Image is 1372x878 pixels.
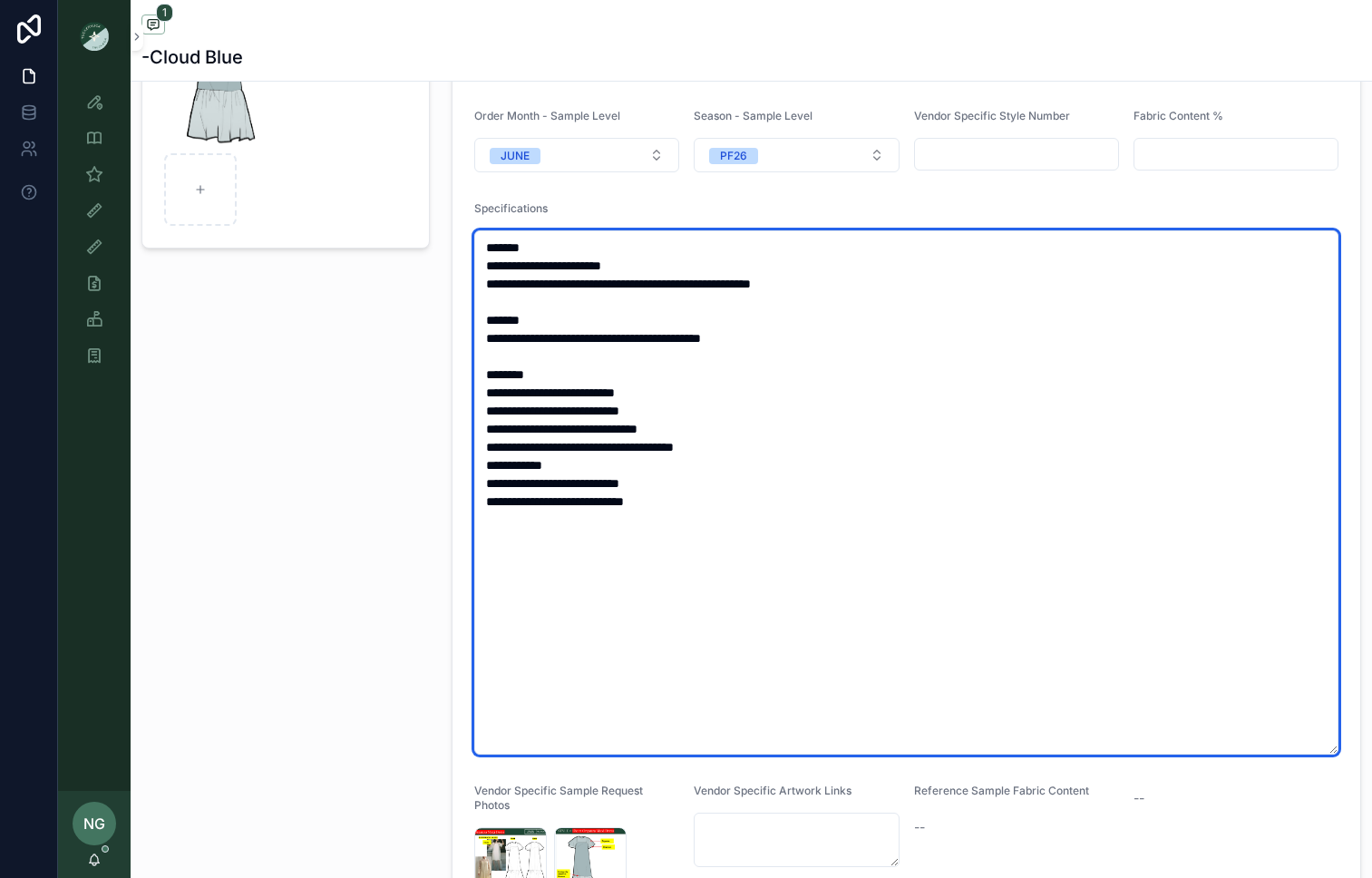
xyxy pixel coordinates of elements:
div: JUNE [501,148,530,164]
span: -- [914,818,925,836]
button: 1 [141,15,165,37]
button: Select Button [474,138,679,172]
span: Vendor Specific Sample Request Photos [474,784,643,812]
img: App logo [80,22,109,51]
span: 1 [156,4,173,22]
button: Select Button [694,138,899,172]
span: Specifications [474,201,548,215]
span: Fabric Content % [1134,109,1223,122]
span: Vendor Specific Artwork Links [694,784,851,797]
div: scrollable content [58,73,131,395]
h1: -Cloud Blue [141,44,243,70]
div: PF26 [720,148,747,164]
span: Vendor Specific Style Number [914,109,1070,122]
span: Reference Sample Fabric Content [914,784,1089,797]
span: Order Month - Sample Level [474,109,620,122]
span: NG [83,813,105,834]
span: -- [1134,789,1144,807]
span: Season - Sample Level [694,109,812,122]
